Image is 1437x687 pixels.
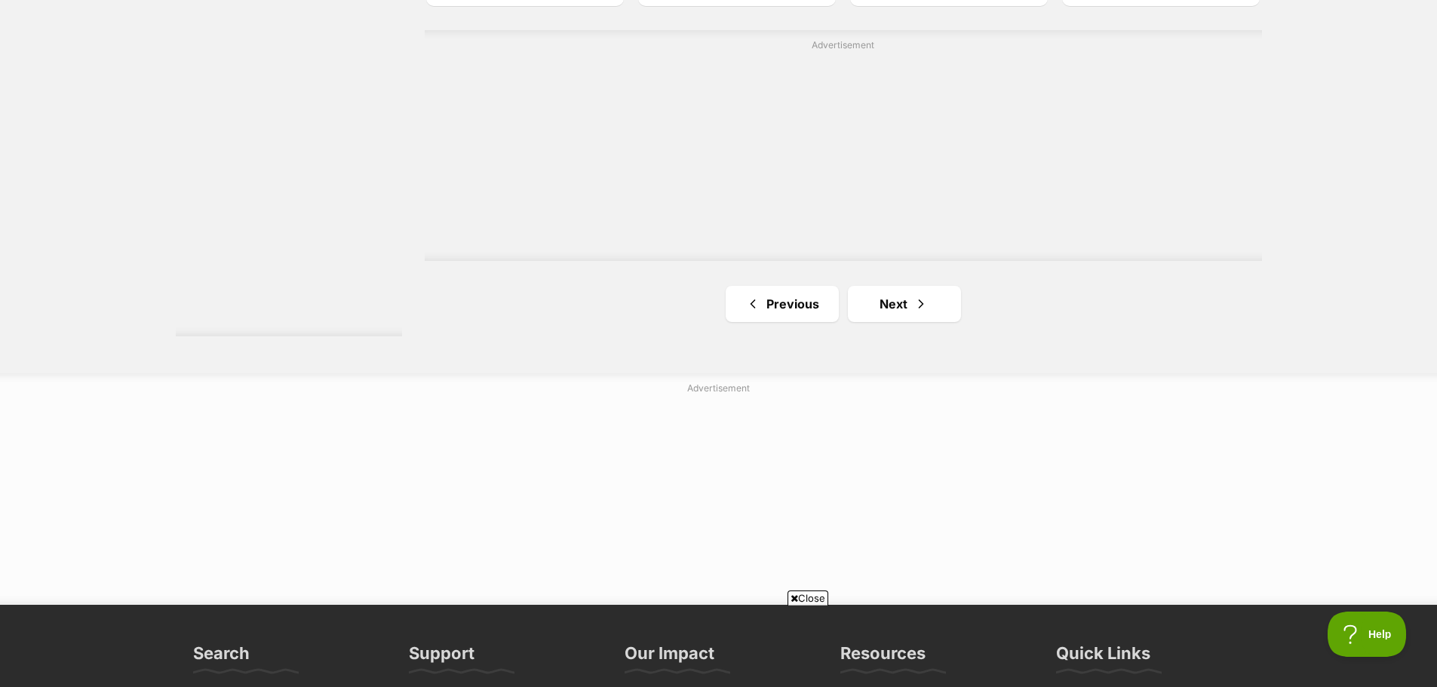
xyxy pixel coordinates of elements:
span: Close [788,590,828,606]
iframe: Help Scout Beacon - Open [1328,612,1407,657]
nav: Pagination [425,286,1262,322]
a: Previous page [726,286,839,322]
div: Advertisement [425,30,1262,262]
h3: Support [409,643,474,673]
h3: Quick Links [1056,643,1150,673]
a: Next page [848,286,961,322]
iframe: Advertisement [477,57,1209,246]
iframe: Advertisement [444,612,993,679]
h3: Search [193,643,250,673]
iframe: Advertisement [353,401,1085,590]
